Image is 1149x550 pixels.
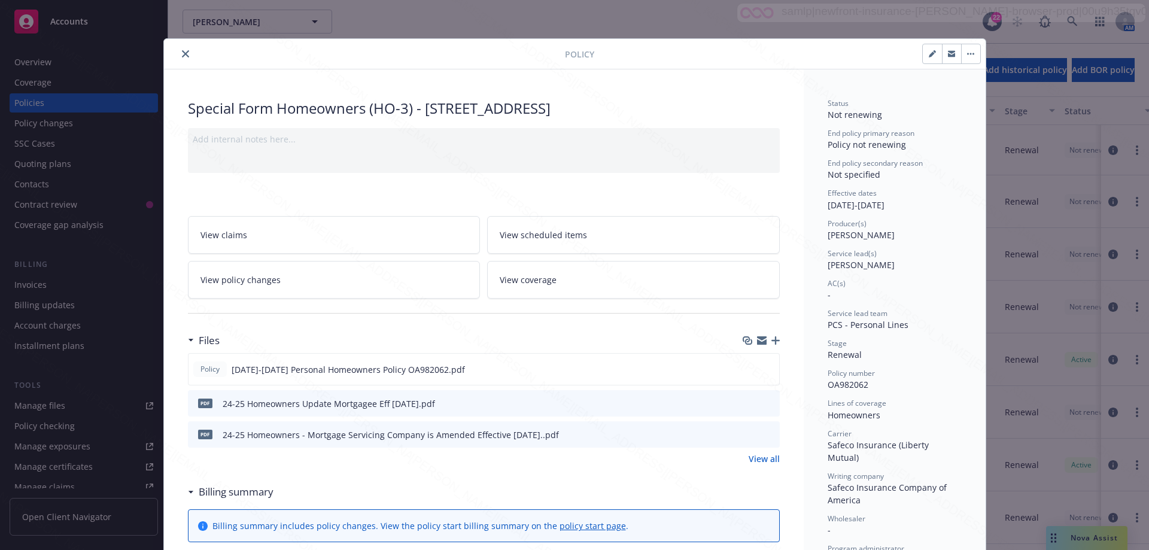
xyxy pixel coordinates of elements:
[828,259,895,271] span: [PERSON_NAME]
[828,188,877,198] span: Effective dates
[745,397,755,410] button: download file
[828,128,914,138] span: End policy primary reason
[828,338,847,348] span: Stage
[828,368,875,378] span: Policy number
[764,363,774,376] button: preview file
[500,229,587,241] span: View scheduled items
[223,397,435,410] div: 24-25 Homeowners Update Mortgagee Eff [DATE].pdf
[828,308,887,318] span: Service lead team
[199,333,220,348] h3: Files
[828,379,868,390] span: OA982062
[828,349,862,360] span: Renewal
[828,188,962,211] div: [DATE] - [DATE]
[828,158,923,168] span: End policy secondary reason
[828,229,895,241] span: [PERSON_NAME]
[828,98,849,108] span: Status
[764,397,775,410] button: preview file
[199,484,273,500] h3: Billing summary
[188,484,273,500] div: Billing summary
[193,133,775,145] div: Add internal notes here...
[828,289,831,300] span: -
[200,229,247,241] span: View claims
[560,520,626,531] a: policy start page
[198,364,222,375] span: Policy
[232,363,465,376] span: [DATE]-[DATE] Personal Homeowners Policy OA982062.pdf
[828,319,908,330] span: PCS - Personal Lines
[828,439,931,463] span: Safeco Insurance (Liberty Mutual)
[828,482,949,506] span: Safeco Insurance Company of America
[500,274,557,286] span: View coverage
[828,513,865,524] span: Wholesaler
[764,429,775,441] button: preview file
[188,98,780,118] div: Special Form Homeowners (HO-3) - [STREET_ADDRESS]
[828,139,906,150] span: Policy not renewing
[828,524,831,536] span: -
[487,261,780,299] a: View coverage
[828,471,884,481] span: Writing company
[200,274,281,286] span: View policy changes
[828,218,867,229] span: Producer(s)
[828,409,962,421] div: Homeowners
[487,216,780,254] a: View scheduled items
[828,398,886,408] span: Lines of coverage
[744,363,754,376] button: download file
[198,399,212,408] span: pdf
[828,429,852,439] span: Carrier
[188,216,481,254] a: View claims
[828,248,877,259] span: Service lead(s)
[223,429,559,441] div: 24-25 Homeowners - Mortgage Servicing Company is Amended Effective [DATE]..pdf
[188,333,220,348] div: Files
[749,452,780,465] a: View all
[178,47,193,61] button: close
[212,519,628,532] div: Billing summary includes policy changes. View the policy start billing summary on the .
[828,278,846,288] span: AC(s)
[198,430,212,439] span: pdf
[745,429,755,441] button: download file
[828,169,880,180] span: Not specified
[565,48,594,60] span: Policy
[828,109,882,120] span: Not renewing
[188,261,481,299] a: View policy changes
